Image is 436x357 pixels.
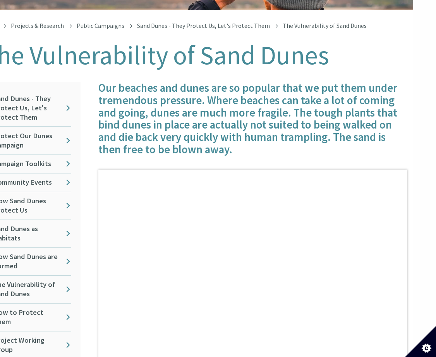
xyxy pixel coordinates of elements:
[283,22,367,29] span: The Vulnerability of Sand Dunes
[77,22,124,29] a: Public Campaigns
[405,326,436,357] button: Set cookie preferences
[98,82,408,156] h4: Our beaches and dunes are so popular that we put them under tremendous pressure. Where beaches ca...
[11,22,64,29] a: Projects & Research
[137,22,270,29] a: Sand Dunes - They Protect Us, Let's Protect Them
